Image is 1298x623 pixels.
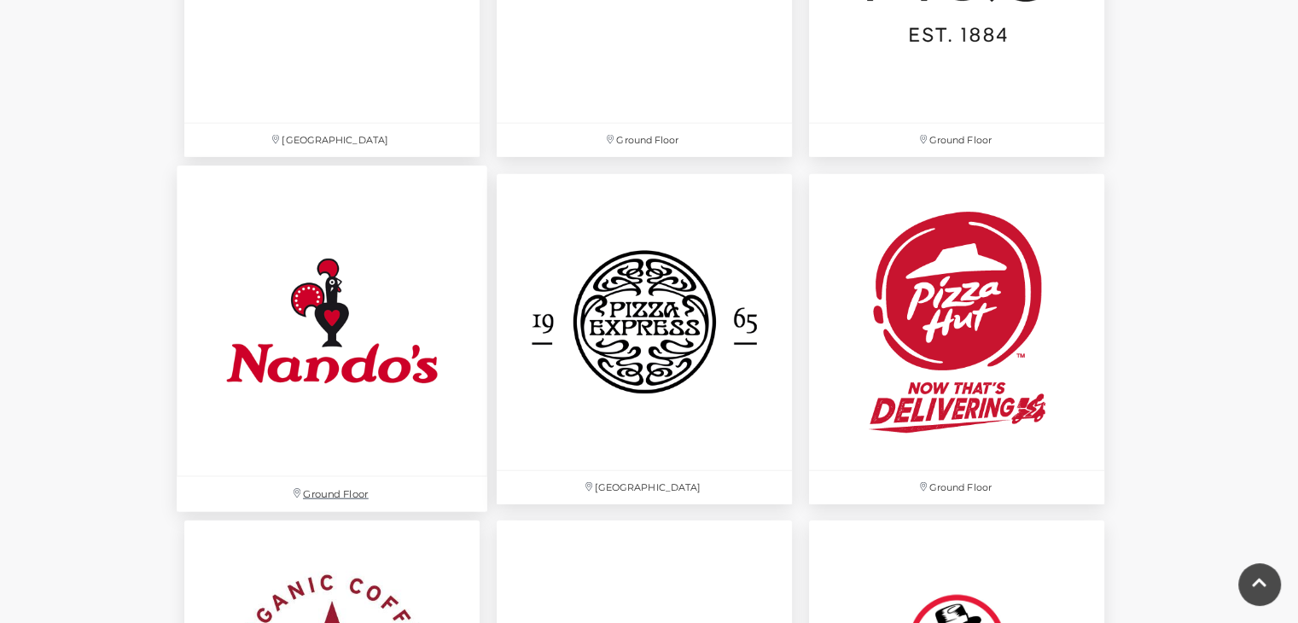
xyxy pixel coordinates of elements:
[167,157,496,521] a: Ground Floor
[488,166,800,512] a: [GEOGRAPHIC_DATA]
[497,124,792,157] p: Ground Floor
[497,471,792,504] p: [GEOGRAPHIC_DATA]
[184,124,480,157] p: [GEOGRAPHIC_DATA]
[800,166,1113,512] a: Ground Floor
[177,477,487,512] p: Ground Floor
[809,124,1104,157] p: Ground Floor
[809,471,1104,504] p: Ground Floor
